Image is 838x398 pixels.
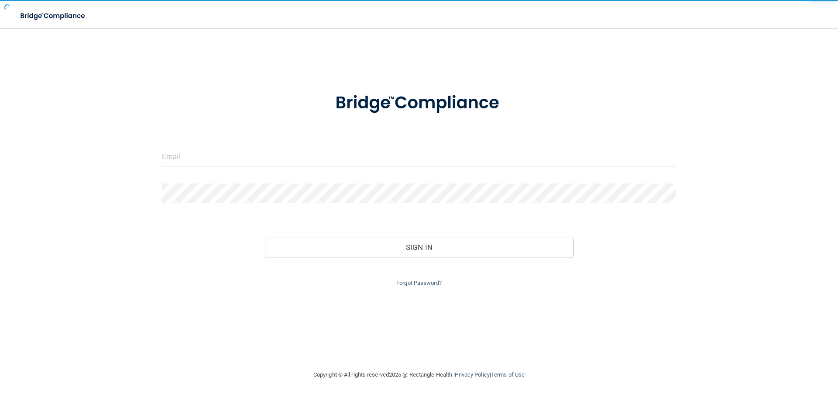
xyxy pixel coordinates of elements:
div: Copyright © All rights reserved 2025 @ Rectangle Health | | [260,361,578,389]
a: Forgot Password? [396,280,442,286]
img: bridge_compliance_login_screen.278c3ca4.svg [13,7,93,25]
a: Privacy Policy [455,371,489,378]
button: Sign In [265,238,574,257]
a: Terms of Use [491,371,525,378]
img: bridge_compliance_login_screen.278c3ca4.svg [317,80,521,126]
input: Email [162,147,676,166]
